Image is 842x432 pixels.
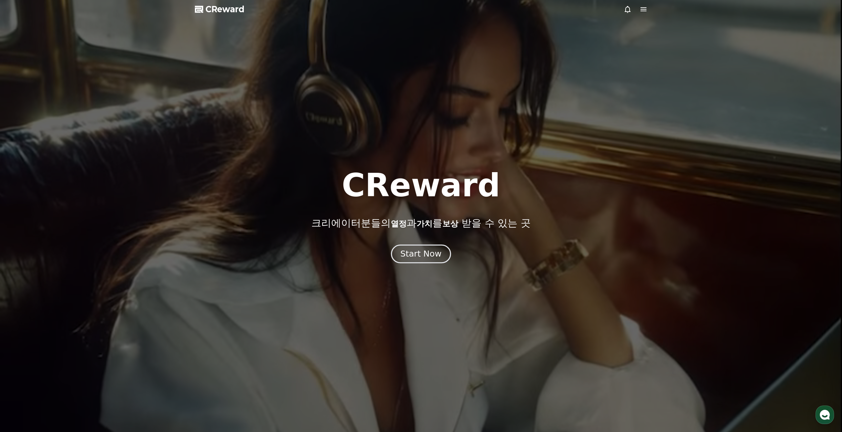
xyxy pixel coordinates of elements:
[44,210,85,226] a: 대화
[2,210,44,226] a: 홈
[342,169,500,201] h1: CReward
[391,244,451,263] button: Start Now
[417,219,432,228] span: 가치
[195,4,244,15] a: CReward
[205,4,244,15] span: CReward
[85,210,127,226] a: 설정
[400,248,441,260] div: Start Now
[391,219,407,228] span: 열정
[102,220,110,225] span: 설정
[442,219,458,228] span: 보상
[61,220,68,225] span: 대화
[311,217,530,229] p: 크리에이터분들의 과 를 받을 수 있는 곳
[21,220,25,225] span: 홈
[392,252,450,258] a: Start Now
